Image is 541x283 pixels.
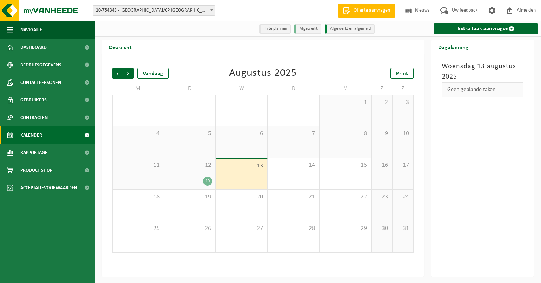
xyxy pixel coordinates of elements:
span: 4 [116,130,160,138]
span: 29 [323,225,368,232]
span: 5 [168,130,212,138]
span: 22 [323,193,368,201]
h2: Dagplanning [431,40,475,54]
td: D [164,82,216,95]
span: Contactpersonen [20,74,61,91]
span: Kalender [20,126,42,144]
span: 16 [375,162,389,169]
td: V [320,82,372,95]
span: 31 [396,225,410,232]
span: Acceptatievoorwaarden [20,179,77,197]
span: Navigatie [20,21,42,39]
td: D [268,82,320,95]
a: Print [390,68,414,79]
h2: Overzicht [102,40,139,54]
span: 21 [271,193,316,201]
div: Geen geplande taken [442,82,523,97]
span: Volgende [123,68,134,79]
td: W [216,82,268,95]
span: 10 [396,130,410,138]
span: 8 [323,130,368,138]
span: 6 [219,130,264,138]
span: 2 [375,99,389,106]
span: 7 [271,130,316,138]
span: 10-754343 - MIWA/CP NIEUWKERKEN-WAAS - NIEUWKERKEN-WAAS [93,5,215,16]
td: M [112,82,164,95]
span: 3 [396,99,410,106]
span: Bedrijfsgegevens [20,56,61,74]
span: 10-754343 - MIWA/CP NIEUWKERKEN-WAAS - NIEUWKERKEN-WAAS [93,6,215,15]
h3: Woensdag 13 augustus 2025 [442,61,523,82]
span: 30 [375,225,389,232]
span: 13 [219,162,264,170]
span: 28 [271,225,316,232]
span: 26 [168,225,212,232]
a: Extra taak aanvragen [434,23,538,34]
span: 19 [168,193,212,201]
span: 9 [375,130,389,138]
span: Vorige [112,68,123,79]
a: Offerte aanvragen [338,4,395,18]
span: 11 [116,162,160,169]
span: 15 [323,162,368,169]
td: Z [393,82,414,95]
span: 27 [219,225,264,232]
li: Afgewerkt [294,24,321,34]
td: Z [372,82,393,95]
span: 24 [396,193,410,201]
span: 1 [323,99,368,106]
span: Dashboard [20,39,47,56]
span: Gebruikers [20,91,47,109]
div: Augustus 2025 [229,68,297,79]
span: 23 [375,193,389,201]
span: 12 [168,162,212,169]
div: 10 [203,177,212,186]
span: Offerte aanvragen [352,7,392,14]
li: In te plannen [259,24,291,34]
span: 14 [271,162,316,169]
span: 25 [116,225,160,232]
span: Print [396,71,408,77]
span: 20 [219,193,264,201]
div: Vandaag [137,68,169,79]
span: 18 [116,193,160,201]
span: Contracten [20,109,48,126]
span: Rapportage [20,144,47,162]
span: 17 [396,162,410,169]
span: Product Shop [20,162,52,179]
li: Afgewerkt en afgemeld [325,24,375,34]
